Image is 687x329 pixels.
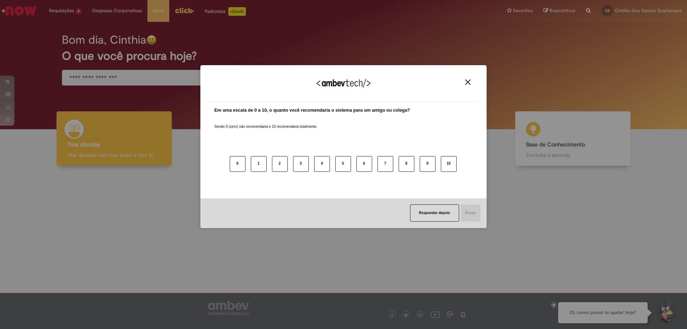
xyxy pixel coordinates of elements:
[230,156,245,172] button: 0
[410,204,459,222] button: Responder depois
[463,79,473,85] button: Close
[377,156,393,172] button: 7
[356,156,372,172] button: 6
[251,156,267,172] button: 1
[293,156,309,172] button: 3
[314,156,330,172] button: 4
[399,156,414,172] button: 8
[335,156,351,172] button: 5
[420,156,435,172] button: 9
[214,107,410,114] label: Em uma escala de 0 a 10, o quanto você recomendaria o sistema para um amigo ou colega?
[441,156,457,172] button: 10
[465,79,471,85] img: Close
[214,116,317,129] label: Sendo 0 (zero) não recomendaria e 10 recomendaria totalmente.
[272,156,288,172] button: 2
[317,79,370,88] img: Logo Ambevtech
